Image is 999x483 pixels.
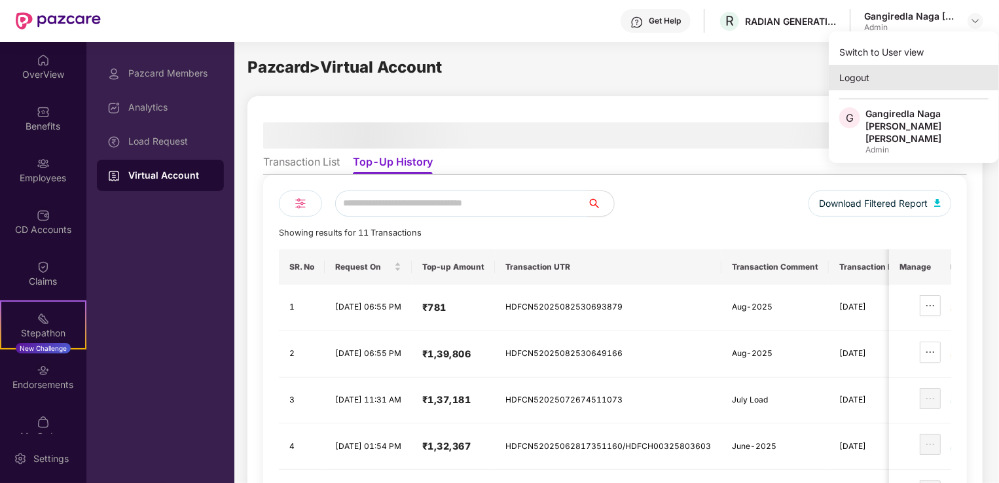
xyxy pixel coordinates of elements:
[128,169,213,182] div: Virtual Account
[128,68,213,79] div: Pazcard Members
[279,228,422,238] span: Showing results for 11 Transactions
[829,249,926,285] th: Transaction Date
[293,196,308,211] img: svg+xml;base64,PHN2ZyB4bWxucz0iaHR0cDovL3d3dy53My5vcmcvMjAwMC9zdmciIHdpZHRoPSIyNCIgaGVpZ2h0PSIyNC...
[920,295,941,316] button: ellipsis
[829,39,999,65] div: Switch to User view
[829,331,926,378] td: [DATE]
[422,348,484,361] h4: ₹1,39,806
[495,249,721,285] th: Transaction UTR
[864,10,956,22] div: Gangiredla Naga [PERSON_NAME] [PERSON_NAME]
[37,364,50,377] img: svg+xml;base64,PHN2ZyBpZD0iRW5kb3JzZW1lbnRzIiB4bWxucz0iaHR0cDovL3d3dy53My5vcmcvMjAwMC9zdmciIHdpZH...
[920,388,941,409] button: ellipsis
[630,16,644,29] img: svg+xml;base64,PHN2ZyBpZD0iSGVscC0zMngzMiIgeG1sbnM9Imh0dHA6Ly93d3cudzMub3JnLzIwMDAvc3ZnIiB3aWR0aD...
[732,301,818,313] div: Aug-2025
[920,300,940,311] span: ellipsis
[732,394,818,406] div: July Load
[829,65,999,90] div: Logout
[920,342,941,363] button: ellipsis
[422,440,484,453] h4: ₹1,32,367
[829,378,926,424] td: [DATE]
[14,452,27,465] img: svg+xml;base64,PHN2ZyBpZD0iU2V0dGluZy0yMHgyMCIgeG1sbnM9Imh0dHA6Ly93d3cudzMub3JnLzIwMDAvc3ZnIiB3aW...
[107,67,120,80] img: svg+xml;base64,PHN2ZyBpZD0iUHJvZmlsZSIgeG1sbnM9Imh0dHA6Ly93d3cudzMub3JnLzIwMDAvc3ZnIiB3aWR0aD0iMj...
[353,155,433,174] li: Top-Up History
[325,378,412,424] td: [DATE] 11:31 AM
[325,331,412,378] td: [DATE] 06:55 PM
[325,285,412,331] td: [DATE] 06:55 PM
[495,423,721,470] td: HDFCN52025062817351160/HDFCH00325803603
[839,262,906,272] span: Transaction Date
[412,249,495,285] th: Top-up Amount
[37,260,50,274] img: svg+xml;base64,PHN2ZyBpZD0iQ2xhaW0iIHhtbG5zPSJodHRwOi8vd3d3LnczLm9yZy8yMDAwL3N2ZyIgd2lkdGg9IjIwIi...
[846,110,854,126] span: G
[495,285,721,331] td: HDFCN52025082530693879
[587,190,615,217] button: search
[495,378,721,424] td: HDFCN52025072674511073
[263,155,340,174] li: Transaction List
[107,101,120,115] img: svg+xml;base64,PHN2ZyBpZD0iRGFzaGJvYXJkIiB4bWxucz0iaHR0cDovL3d3dy53My5vcmcvMjAwMC9zdmciIHdpZHRoPS...
[279,331,325,378] td: 2
[247,58,442,77] span: Pazcard > Virtual Account
[725,13,734,29] span: R
[37,105,50,118] img: svg+xml;base64,PHN2ZyBpZD0iQmVuZWZpdHMiIHhtbG5zPSJodHRwOi8vd3d3LnczLm9yZy8yMDAwL3N2ZyIgd2lkdGg9Ij...
[107,135,120,149] img: svg+xml;base64,PHN2ZyBpZD0iTG9hZF9SZXF1ZXN0IiBkYXRhLW5hbWU9IkxvYWQgUmVxdWVzdCIgeG1sbnM9Imh0dHA6Ly...
[325,423,412,470] td: [DATE] 01:54 PM
[732,440,818,453] div: June-2025
[920,434,941,455] button: ellipsis
[865,145,989,155] div: Admin
[128,136,213,147] div: Load Request
[279,285,325,331] td: 1
[732,348,818,360] div: Aug-2025
[864,22,956,33] div: Admin
[934,199,941,207] img: svg+xml;base64,PHN2ZyB4bWxucz0iaHR0cDovL3d3dy53My5vcmcvMjAwMC9zdmciIHhtbG5zOnhsaW5rPSJodHRwOi8vd3...
[865,107,989,145] div: Gangiredla Naga [PERSON_NAME] [PERSON_NAME]
[37,157,50,170] img: svg+xml;base64,PHN2ZyBpZD0iRW1wbG95ZWVzIiB4bWxucz0iaHR0cDovL3d3dy53My5vcmcvMjAwMC9zdmciIHdpZHRoPS...
[649,16,681,26] div: Get Help
[29,452,73,465] div: Settings
[37,54,50,67] img: svg+xml;base64,PHN2ZyBpZD0iSG9tZSIgeG1sbnM9Imh0dHA6Ly93d3cudzMub3JnLzIwMDAvc3ZnIiB3aWR0aD0iMjAiIG...
[335,262,391,272] span: Request On
[128,102,213,113] div: Analytics
[970,16,981,26] img: svg+xml;base64,PHN2ZyBpZD0iRHJvcGRvd24tMzJ4MzIiIHhtbG5zPSJodHRwOi8vd3d3LnczLm9yZy8yMDAwL3N2ZyIgd2...
[920,347,940,357] span: ellipsis
[279,378,325,424] td: 3
[16,12,101,29] img: New Pazcare Logo
[16,343,71,353] div: New Challenge
[495,331,721,378] td: HDFCN52025082530649166
[107,170,120,183] img: svg+xml;base64,PHN2ZyBpZD0iVmlydHVhbF9BY2NvdW50IiBkYXRhLW5hbWU9IlZpcnR1YWwgQWNjb3VudCIgeG1sbnM9Im...
[37,312,50,325] img: svg+xml;base64,PHN2ZyB4bWxucz0iaHR0cDovL3d3dy53My5vcmcvMjAwMC9zdmciIHdpZHRoPSIyMSIgaGVpZ2h0PSIyMC...
[279,249,325,285] th: SR. No
[422,393,484,406] h4: ₹1,37,181
[819,196,928,211] span: Download Filtered Report
[745,15,837,27] div: RADIAN GENERATION INDIA PRIVATE LIMITED
[1,327,85,340] div: Stepathon
[889,249,951,285] th: Manage
[829,423,926,470] td: [DATE]
[808,190,951,217] button: Download Filtered Report
[721,249,829,285] th: Transaction Comment
[587,198,614,209] span: search
[37,209,50,222] img: svg+xml;base64,PHN2ZyBpZD0iQ0RfQWNjb3VudHMiIGRhdGEtbmFtZT0iQ0QgQWNjb3VudHMiIHhtbG5zPSJodHRwOi8vd3...
[37,416,50,429] img: svg+xml;base64,PHN2ZyBpZD0iTXlfT3JkZXJzIiBkYXRhLW5hbWU9Ik15IE9yZGVycyIgeG1sbnM9Imh0dHA6Ly93d3cudz...
[829,285,926,331] td: [DATE]
[279,423,325,470] td: 4
[325,249,412,285] th: Request On
[422,301,484,314] h4: ₹781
